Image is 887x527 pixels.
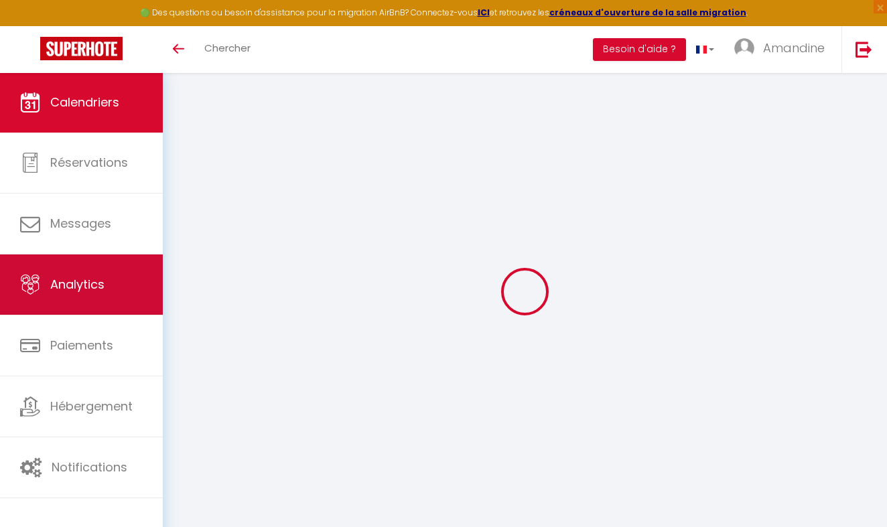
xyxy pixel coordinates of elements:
a: Chercher [194,26,261,73]
a: créneaux d'ouverture de la salle migration [549,7,746,18]
span: Paiements [50,337,113,354]
span: Amandine [763,40,825,56]
span: Messages [50,215,111,232]
span: Analytics [50,276,105,293]
img: logout [856,41,872,58]
img: Super Booking [40,37,123,60]
span: Calendriers [50,94,119,110]
button: Ouvrir le widget de chat LiveChat [11,5,51,46]
img: ... [734,38,754,58]
span: Hébergement [50,398,133,415]
span: Notifications [52,459,127,475]
a: ICI [478,7,490,18]
a: ... Amandine [724,26,841,73]
span: Chercher [204,41,251,55]
span: Réservations [50,154,128,171]
button: Besoin d'aide ? [593,38,686,61]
